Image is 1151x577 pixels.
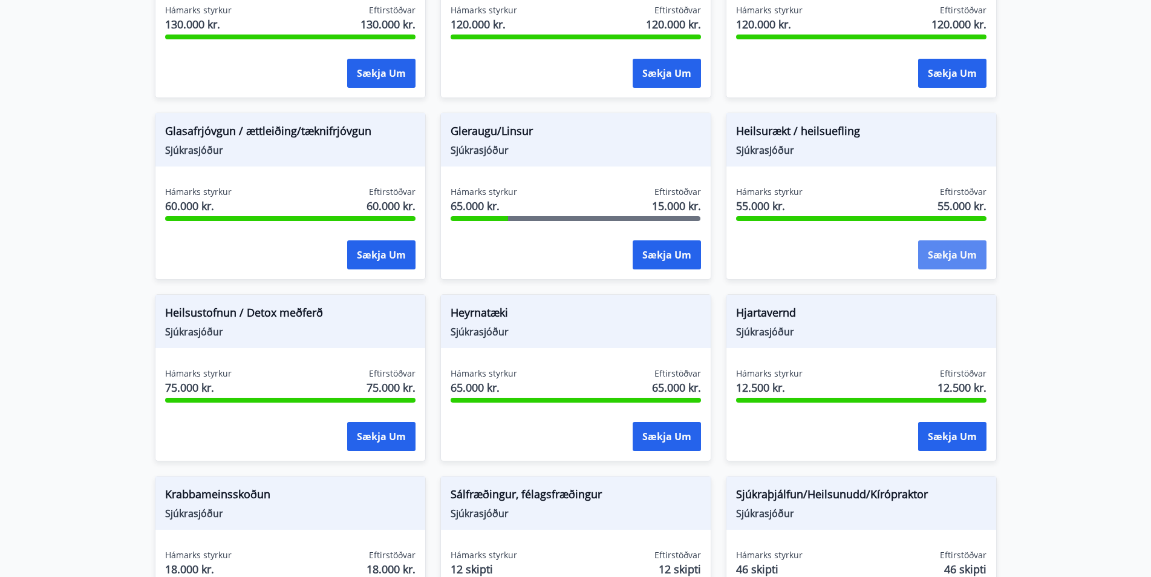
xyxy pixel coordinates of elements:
span: Eftirstöðvar [654,368,701,380]
span: Hámarks styrkur [451,368,517,380]
span: Sjúkraþjálfun/Heilsunudd/Kírópraktor [736,486,986,507]
span: 120.000 kr. [931,16,986,32]
span: Hámarks styrkur [165,368,232,380]
span: 55.000 kr. [937,198,986,214]
span: Hámarks styrkur [736,549,803,561]
button: Sækja um [347,240,416,269]
span: 15.000 kr. [652,198,701,214]
span: Hámarks styrkur [451,4,517,16]
span: 75.000 kr. [367,380,416,395]
span: 46 skipti [944,561,986,577]
span: Heilsustofnun / Detox meðferð [165,305,416,325]
span: Eftirstöðvar [654,4,701,16]
span: 65.000 kr. [451,380,517,395]
span: Sjúkrasjóður [451,325,701,338]
span: Hámarks styrkur [736,368,803,380]
span: Eftirstöðvar [654,186,701,198]
button: Sækja um [633,422,701,451]
button: Sækja um [918,59,986,88]
span: Sjúkrasjóður [736,507,986,520]
span: Eftirstöðvar [369,186,416,198]
span: 60.000 kr. [367,198,416,214]
span: Eftirstöðvar [369,549,416,561]
span: Hámarks styrkur [165,4,232,16]
span: 120.000 kr. [646,16,701,32]
span: Hámarks styrkur [736,186,803,198]
span: Hámarks styrkur [165,186,232,198]
span: Hámarks styrkur [451,186,517,198]
span: 120.000 kr. [736,16,803,32]
span: Sjúkrasjóður [451,143,701,157]
span: 130.000 kr. [360,16,416,32]
span: 12.500 kr. [937,380,986,395]
span: Eftirstöðvar [369,4,416,16]
span: Sjúkrasjóður [165,325,416,338]
span: Sjúkrasjóður [451,507,701,520]
span: 120.000 kr. [451,16,517,32]
span: Eftirstöðvar [940,4,986,16]
span: Eftirstöðvar [940,186,986,198]
span: 46 skipti [736,561,803,577]
span: Hámarks styrkur [165,549,232,561]
span: 60.000 kr. [165,198,232,214]
span: Gleraugu/Linsur [451,123,701,143]
button: Sækja um [918,422,986,451]
span: 65.000 kr. [451,198,517,214]
span: Sálfræðingur, félagsfræðingur [451,486,701,507]
span: Hámarks styrkur [736,4,803,16]
span: Heilsurækt / heilsuefling [736,123,986,143]
span: 18.000 kr. [367,561,416,577]
span: 18.000 kr. [165,561,232,577]
button: Sækja um [347,59,416,88]
span: 12.500 kr. [736,380,803,395]
button: Sækja um [633,240,701,269]
span: 55.000 kr. [736,198,803,214]
span: 75.000 kr. [165,380,232,395]
button: Sækja um [918,240,986,269]
span: 12 skipti [451,561,517,577]
span: Glasafrjóvgun / ættleiðing/tæknifrjóvgun [165,123,416,143]
span: Sjúkrasjóður [736,143,986,157]
button: Sækja um [633,59,701,88]
span: Hámarks styrkur [451,549,517,561]
span: Eftirstöðvar [940,368,986,380]
span: Sjúkrasjóður [165,143,416,157]
button: Sækja um [347,422,416,451]
span: Hjartavernd [736,305,986,325]
span: 65.000 kr. [652,380,701,395]
span: Eftirstöðvar [940,549,986,561]
span: 130.000 kr. [165,16,232,32]
span: Eftirstöðvar [369,368,416,380]
span: Krabbameinsskoðun [165,486,416,507]
span: Sjúkrasjóður [736,325,986,338]
span: Sjúkrasjóður [165,507,416,520]
span: Heyrnatæki [451,305,701,325]
span: Eftirstöðvar [654,549,701,561]
span: 12 skipti [659,561,701,577]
